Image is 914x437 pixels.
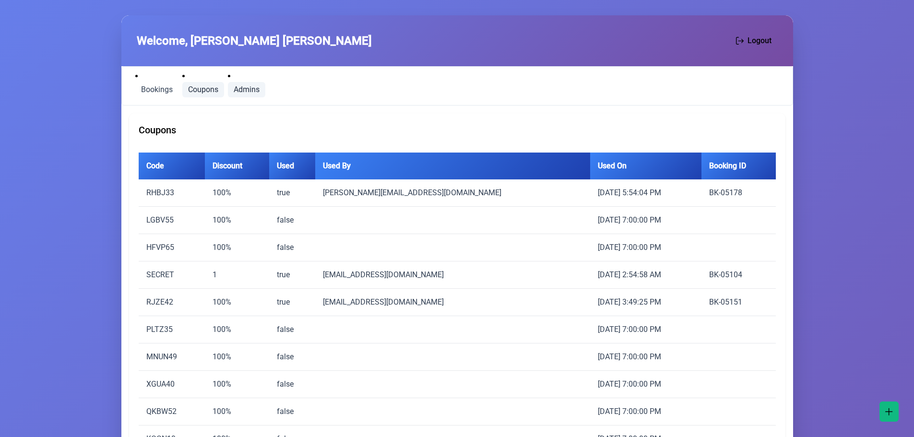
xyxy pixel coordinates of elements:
span: Logout [748,35,772,47]
th: Booking ID [701,153,776,179]
th: Used On [590,153,701,179]
td: true [269,261,315,289]
td: MNUN49 [139,343,205,371]
td: 100% [205,289,269,316]
div: Coupons [139,123,776,137]
td: [PERSON_NAME][EMAIL_ADDRESS][DOMAIN_NAME] [315,179,590,207]
th: Code [139,153,205,179]
td: 100% [205,207,269,234]
td: 100% [205,179,269,207]
li: Bookings [135,71,178,97]
td: [DATE] 3:49:25 PM [590,289,701,316]
li: Coupons [182,71,224,97]
th: Discount [205,153,269,179]
td: 100% [205,234,269,261]
td: false [269,371,315,398]
td: LGBV55 [139,207,205,234]
td: QKBW52 [139,398,205,425]
td: HFVP65 [139,234,205,261]
span: Welcome, [PERSON_NAME] [PERSON_NAME] [137,32,372,49]
td: 1 [205,261,269,289]
th: Used [269,153,315,179]
td: false [269,234,315,261]
td: PLTZ35 [139,316,205,343]
td: 100% [205,343,269,371]
a: Bookings [135,82,178,97]
td: [DATE] 7:00:00 PM [590,207,701,234]
td: RJZE42 [139,289,205,316]
td: true [269,289,315,316]
td: false [269,343,315,371]
td: BK-05104 [701,261,776,289]
td: 100% [205,371,269,398]
td: [DATE] 2:54:58 AM [590,261,701,289]
a: Coupons [182,82,224,97]
li: Admins [228,71,265,97]
td: false [269,207,315,234]
td: RHBJ33 [139,179,205,207]
td: SECRET [139,261,205,289]
td: [DATE] 7:00:00 PM [590,316,701,343]
span: Bookings [141,86,173,94]
td: XGUA40 [139,371,205,398]
td: 100% [205,398,269,425]
span: Coupons [188,86,218,94]
td: [EMAIL_ADDRESS][DOMAIN_NAME] [315,261,590,289]
button: Logout [730,31,778,51]
td: BK-05151 [701,289,776,316]
td: false [269,316,315,343]
span: Admins [234,86,260,94]
td: [EMAIL_ADDRESS][DOMAIN_NAME] [315,289,590,316]
td: false [269,398,315,425]
td: true [269,179,315,207]
td: [DATE] 5:54:04 PM [590,179,701,207]
a: Admins [228,82,265,97]
td: [DATE] 7:00:00 PM [590,234,701,261]
td: BK-05178 [701,179,776,207]
td: [DATE] 7:00:00 PM [590,371,701,398]
td: 100% [205,316,269,343]
td: [DATE] 7:00:00 PM [590,343,701,371]
td: [DATE] 7:00:00 PM [590,398,701,425]
th: Used By [315,153,590,179]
